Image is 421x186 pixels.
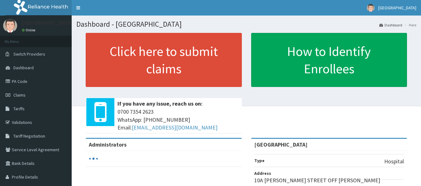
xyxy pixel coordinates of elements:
img: User Image [367,4,375,12]
b: Address [254,170,271,176]
a: Online [22,28,37,32]
span: Dashboard [13,65,34,70]
a: Click here to submit claims [86,33,242,87]
span: Claims [13,92,26,98]
span: 0700 7354 2623 WhatsApp: [PHONE_NUMBER] Email: [117,108,239,132]
img: User Image [3,19,17,33]
span: Switch Providers [13,51,45,57]
a: [EMAIL_ADDRESS][DOMAIN_NAME] [132,124,218,131]
h1: Dashboard - [GEOGRAPHIC_DATA] [76,20,416,28]
span: [GEOGRAPHIC_DATA] [378,5,416,11]
a: Dashboard [379,22,402,28]
b: If you have any issue, reach us on: [117,100,203,107]
p: [GEOGRAPHIC_DATA] [22,20,73,26]
strong: [GEOGRAPHIC_DATA] [254,141,308,148]
a: How to Identify Enrollees [251,33,407,87]
span: Tariffs [13,106,25,111]
b: Type [254,158,265,163]
span: Tariff Negotiation [13,133,45,139]
b: Administrators [89,141,127,148]
svg: audio-loading [89,154,98,163]
li: Here [403,22,416,28]
p: Hospital [384,157,404,166]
